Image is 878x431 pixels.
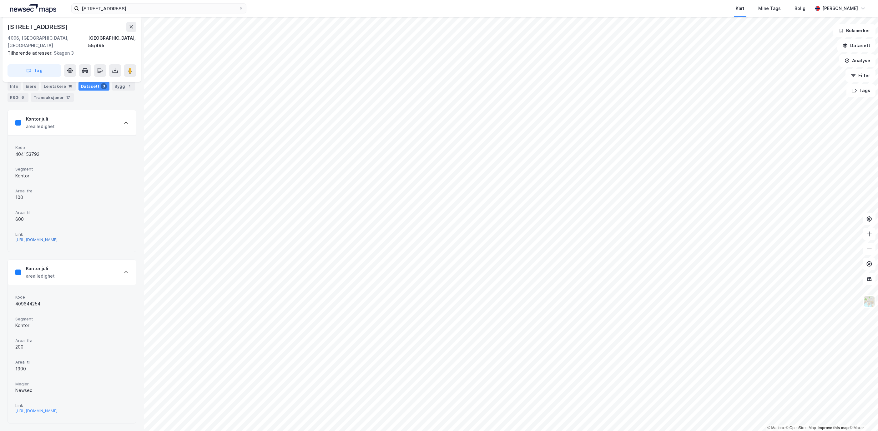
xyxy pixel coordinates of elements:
div: [STREET_ADDRESS] [8,22,69,32]
div: Bolig [795,5,805,12]
div: 4006, [GEOGRAPHIC_DATA], [GEOGRAPHIC_DATA] [8,34,88,49]
div: [GEOGRAPHIC_DATA], 55/495 [88,34,137,49]
button: Analyse [839,54,875,67]
div: arealledighet [26,272,55,280]
div: 600 [15,215,129,223]
button: [URL][DOMAIN_NAME] [15,237,58,242]
img: logo.a4113a55bc3d86da70a041830d287a7e.svg [10,4,56,13]
span: Areal til [15,359,129,365]
div: Kontor juli [26,265,55,272]
button: Filter [845,69,875,82]
div: 6 [20,94,26,101]
input: Søk på adresse, matrikkel, gårdeiere, leietakere eller personer [79,4,239,13]
div: Kart [736,5,744,12]
div: Skagen 3 [8,49,131,57]
button: [URL][DOMAIN_NAME] [15,408,58,414]
div: 1 [126,83,133,89]
div: 1900 [15,365,129,373]
span: Areal fra [15,188,129,194]
span: Segment [15,166,129,172]
div: arealledighet [26,123,55,130]
div: Bygg [112,82,135,91]
div: Newsec [15,387,129,394]
button: Bokmerker [833,24,875,37]
a: Improve this map [818,426,849,430]
span: Link [15,403,129,408]
button: Datasett [837,39,875,52]
div: 404153792 [15,151,129,158]
span: Areal fra [15,338,129,343]
div: [PERSON_NAME] [822,5,858,12]
div: 409644254 [15,300,129,308]
span: Megler [15,381,129,387]
div: Kontor [15,322,129,329]
span: Areal til [15,210,129,215]
div: ESG [8,93,28,102]
div: 3 [101,83,107,89]
div: 100 [15,194,129,201]
div: Leietakere [41,82,76,91]
div: 18 [67,83,73,89]
div: Transaksjoner [31,93,74,102]
img: Z [863,295,875,307]
span: Segment [15,316,129,322]
a: Mapbox [767,426,785,430]
div: Mine Tags [758,5,781,12]
button: Tags [846,84,875,97]
div: 200 [15,343,129,351]
span: Link [15,232,129,237]
span: Tilhørende adresser: [8,50,54,56]
span: Kode [15,295,129,300]
div: Info [8,82,21,91]
div: Kontor juli [26,115,55,123]
iframe: Chat Widget [847,401,878,431]
button: Tag [8,64,61,77]
span: Kode [15,145,129,150]
div: Kontrollprogram for chat [847,401,878,431]
div: 17 [65,94,71,101]
a: OpenStreetMap [786,426,816,430]
div: Datasett [78,82,109,91]
div: Kontor [15,172,129,180]
div: Eiere [23,82,39,91]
